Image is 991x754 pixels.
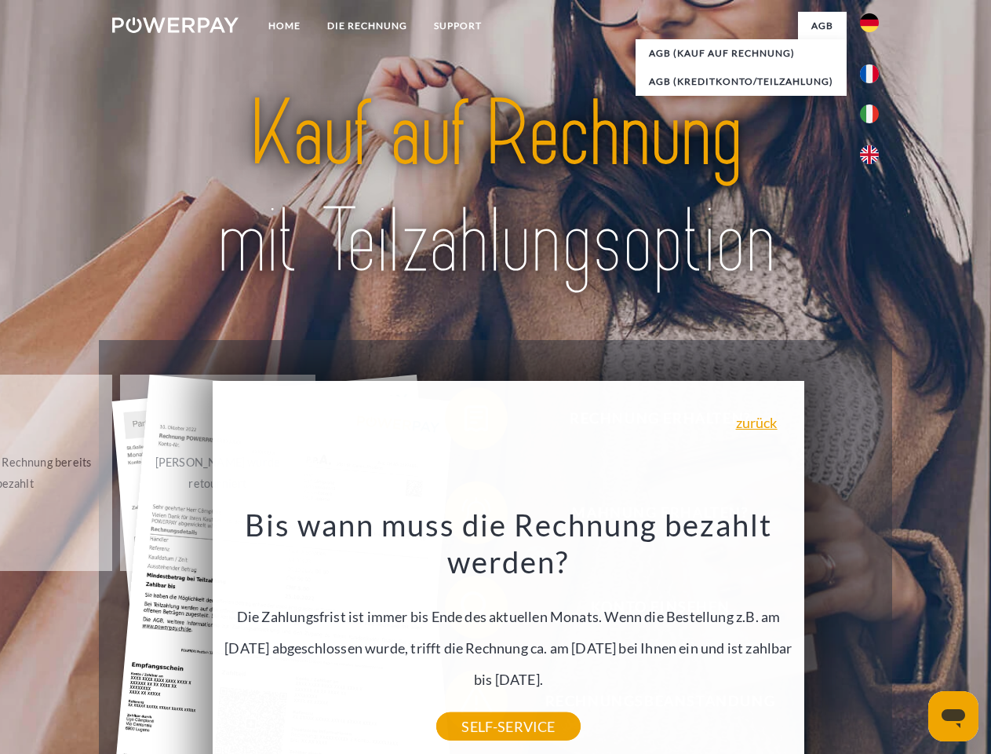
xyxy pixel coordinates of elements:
[436,712,580,741] a: SELF-SERVICE
[255,12,314,40] a: Home
[421,12,495,40] a: SUPPORT
[129,452,306,494] div: [PERSON_NAME] wurde retourniert
[860,13,879,32] img: de
[736,415,778,430] a: zurück
[860,64,879,83] img: fr
[636,68,847,96] a: AGB (Kreditkonto/Teilzahlung)
[112,17,239,33] img: logo-powerpay-white.svg
[222,506,795,727] div: Die Zahlungsfrist ist immer bis Ende des aktuellen Monats. Wenn die Bestellung z.B. am [DATE] abg...
[222,506,795,581] h3: Bis wann muss die Rechnung bezahlt werden?
[314,12,421,40] a: DIE RECHNUNG
[636,39,847,68] a: AGB (Kauf auf Rechnung)
[860,104,879,123] img: it
[150,75,841,301] img: title-powerpay_de.svg
[928,691,978,741] iframe: Schaltfläche zum Öffnen des Messaging-Fensters
[860,145,879,164] img: en
[798,12,847,40] a: agb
